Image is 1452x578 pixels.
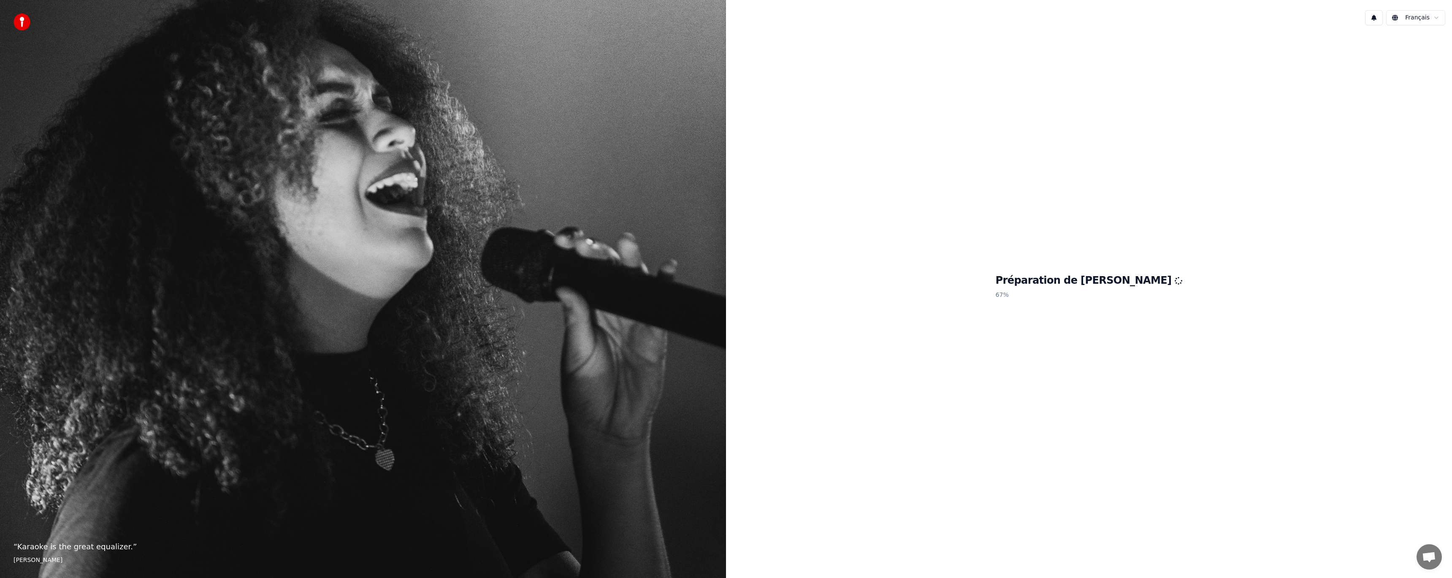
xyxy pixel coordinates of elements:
[14,541,712,553] p: “ Karaoke is the great equalizer. ”
[996,288,1183,303] p: 67 %
[1417,544,1442,570] a: Ouvrir le chat
[14,556,712,564] footer: [PERSON_NAME]
[14,14,30,30] img: youka
[996,274,1183,288] h1: Préparation de [PERSON_NAME]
